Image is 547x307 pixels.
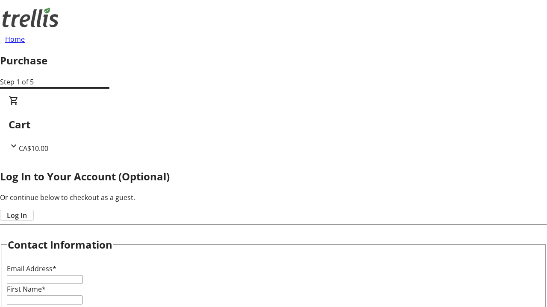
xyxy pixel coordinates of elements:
[9,117,538,132] h2: Cart
[7,264,56,273] label: Email Address*
[7,210,27,220] span: Log In
[8,237,112,252] h2: Contact Information
[7,284,46,294] label: First Name*
[19,144,48,153] span: CA$10.00
[9,96,538,153] div: CartCA$10.00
